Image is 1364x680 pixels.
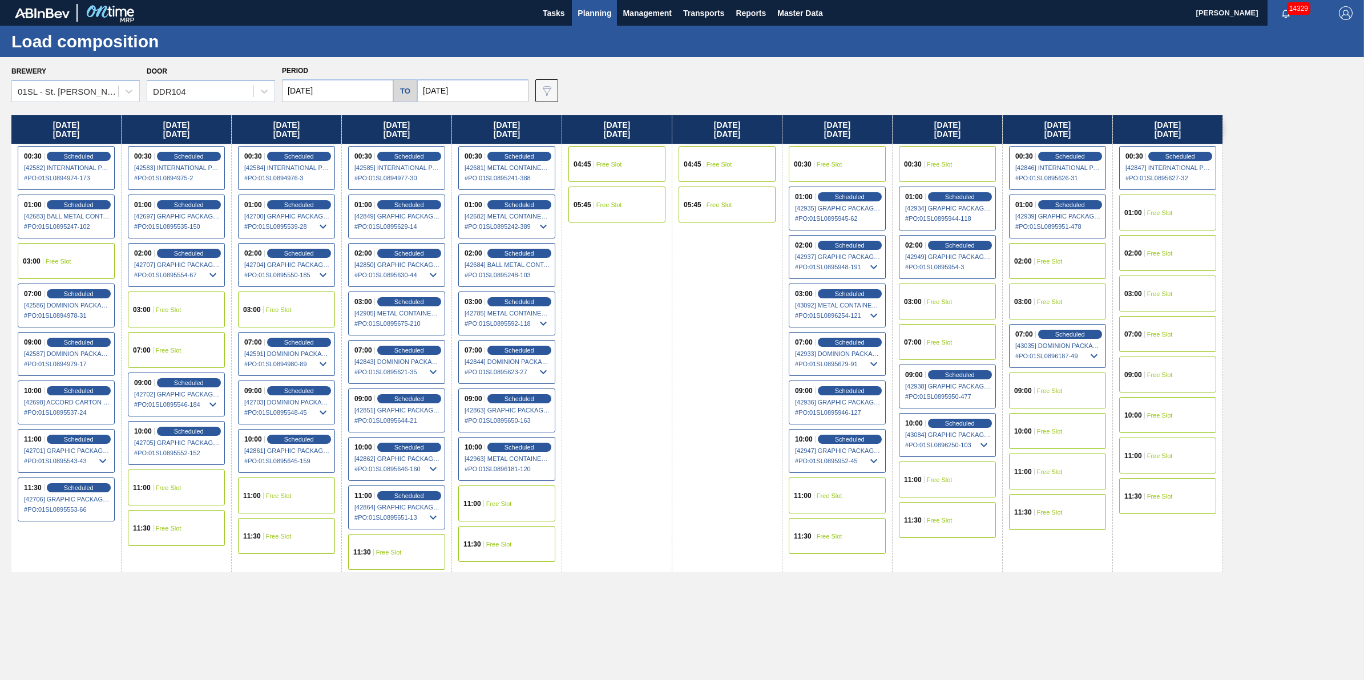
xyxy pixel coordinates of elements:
span: Scheduled [64,436,94,443]
h5: to [400,87,410,95]
span: [42698] ACCORD CARTON CO - 0008329501 [24,399,110,406]
span: Free Slot [1037,428,1063,435]
span: # PO : 01SL0895626-31 [1015,171,1101,185]
span: 11:00 [243,492,261,499]
span: 09:00 [354,395,372,402]
span: 09:00 [465,395,482,402]
span: # PO : 01SL0895944-118 [905,212,991,225]
span: Scheduled [284,250,314,257]
span: # PO : 01SL0894980-89 [244,357,330,371]
span: Scheduled [174,379,204,386]
span: [42697] GRAPHIC PACKAGING INTERNATIONA - 0008221069 [134,213,220,220]
span: [42585] INTERNATIONAL PAPER COMPANY - 0008219781 [354,164,440,171]
span: [42707] GRAPHIC PACKAGING INTERNATIONA - 0008221069 [134,261,220,268]
span: Free Slot [707,201,732,208]
span: 01:00 [795,193,813,200]
span: 09:00 [1124,371,1142,378]
img: Logout [1339,6,1353,20]
span: [42586] DOMINION PACKAGING, INC. - 0008325026 [24,302,110,309]
span: # PO : 01SL0895535-150 [134,220,220,233]
span: Free Slot [156,525,181,532]
span: Scheduled [394,298,424,305]
span: 11:30 [24,484,42,491]
span: Free Slot [1037,509,1063,516]
span: Transports [683,6,724,20]
span: Scheduled [505,201,534,208]
span: [42949] GRAPHIC PACKAGING INTERNATIONA - 0008221069 [905,253,991,260]
span: 10:00 [905,420,923,427]
span: Scheduled [505,395,534,402]
span: 10:00 [134,428,152,435]
span: # PO : 01SL0895537-24 [24,406,110,419]
span: 00:30 [1125,153,1143,160]
span: Free Slot [1147,331,1173,338]
span: [42846] INTERNATIONAL PAPER COMPANY - 0008219781 [1015,164,1101,171]
span: # PO : 01SL0895679-91 [795,357,881,371]
span: Free Slot [927,161,953,168]
span: 00:30 [465,153,482,160]
span: # PO : 01SL0895546-184 [134,398,220,411]
span: 11:30 [133,525,151,532]
span: # PO : 01SL0895629-14 [354,220,440,233]
span: # PO : 01SL0895543-43 [24,454,110,468]
span: 11:00 [794,492,812,499]
span: Scheduled [174,153,204,160]
span: 02:00 [1124,250,1142,257]
span: Free Slot [1147,452,1173,459]
span: Scheduled [284,436,314,443]
span: 02:00 [1014,258,1032,265]
span: [42938] GRAPHIC PACKAGING INTERNATIONA - 0008221069 [905,383,991,390]
span: # PO : 01SL0895645-159 [244,454,330,468]
span: 11:30 [243,533,261,540]
span: Scheduled [505,444,534,451]
span: 11:30 [463,541,481,548]
span: [42847] INTERNATIONAL PAPER COMPANY - 0008219781 [1125,164,1211,171]
span: 11:30 [904,517,922,524]
span: [42935] GRAPHIC PACKAGING INTERNATIONA - 0008221069 [795,205,881,212]
span: 02:00 [354,250,372,257]
span: Tasks [541,6,566,20]
span: # PO : 01SL0895553-66 [24,503,110,516]
span: Free Slot [817,533,842,540]
span: 11:00 [133,484,151,491]
span: # PO : 01SL0895946-127 [795,406,881,419]
span: 01:00 [465,201,482,208]
span: Free Slot [1147,412,1173,419]
span: 00:30 [904,161,922,168]
span: [42864] GRAPHIC PACKAGING INTERNATIONA - 0008221069 [354,504,440,511]
span: Free Slot [156,347,181,354]
span: 11:30 [1014,509,1032,516]
span: Scheduled [505,153,534,160]
span: 01:00 [354,201,372,208]
span: 01:00 [1015,201,1033,208]
span: 09:00 [1014,387,1032,394]
span: [42583] INTERNATIONAL PAPER COMPANY - 0008219781 [134,164,220,171]
span: [42963] METAL CONTAINER CORPORATION - 0008219743 [465,455,550,462]
span: Scheduled [64,201,94,208]
span: Free Slot [927,339,953,346]
span: [42703] DOMINION PACKAGING, INC. - 0008325026 [244,399,330,406]
span: Free Slot [1147,209,1173,216]
span: Scheduled [394,153,424,160]
span: Scheduled [835,290,865,297]
span: # PO : 01SL0895644-21 [354,414,440,427]
span: # PO : 01SL0896187-49 [1015,349,1101,363]
span: 04:45 [574,161,591,168]
span: Scheduled [284,153,314,160]
span: Scheduled [505,347,534,354]
span: 01:00 [244,201,262,208]
span: 03:00 [904,298,922,305]
span: # PO : 01SL0895592-118 [465,317,550,330]
div: [DATE] [DATE] [122,115,231,144]
span: [42582] INTERNATIONAL PAPER COMPANY - 0008219781 [24,164,110,171]
label: Door [147,67,167,75]
div: [DATE] [DATE] [342,115,451,144]
span: 01:00 [1124,209,1142,216]
span: [42934] GRAPHIC PACKAGING INTERNATIONA - 0008221069 [905,205,991,212]
div: [DATE] [DATE] [452,115,562,144]
span: Free Slot [927,517,953,524]
span: [42587] DOMINION PACKAGING, INC. - 0008325026 [24,350,110,357]
span: # PO : 01SL0895242-389 [465,220,550,233]
span: [42863] GRAPHIC PACKAGING INTERNATIONA - 0008221069 [465,407,550,414]
span: # PO : 01SL0895675-210 [354,317,440,330]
